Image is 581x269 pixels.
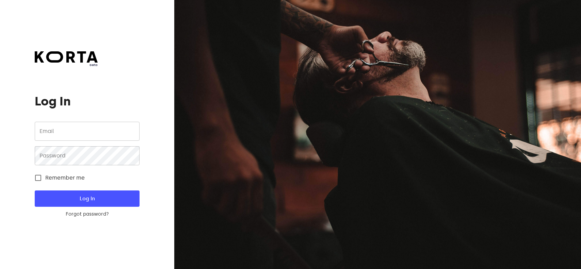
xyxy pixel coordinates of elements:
button: Log In [35,190,139,207]
h1: Log In [35,95,139,108]
img: Korta [35,51,98,63]
span: Remember me [45,174,85,182]
a: Forgot password? [35,211,139,218]
a: beta [35,51,98,67]
span: beta [35,63,98,67]
span: Log In [46,194,128,203]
